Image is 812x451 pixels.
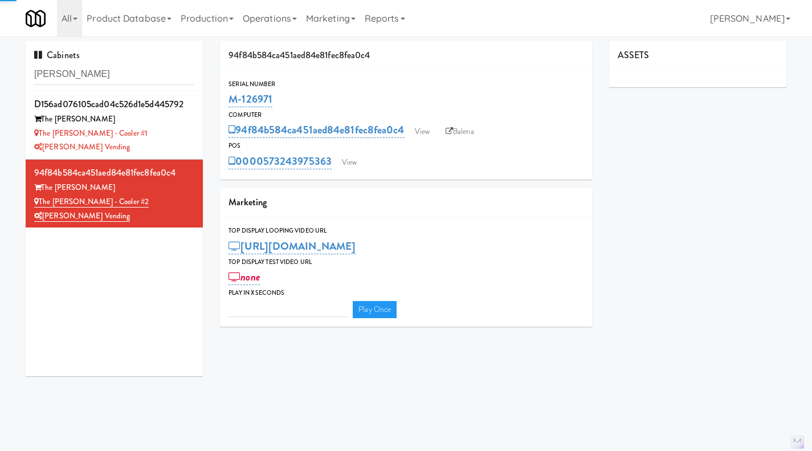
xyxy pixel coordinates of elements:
a: The [PERSON_NAME] - Cooler #2 [34,196,149,208]
a: View [336,154,362,171]
a: none [228,269,260,285]
div: 94f84b584ca451aed84e81fec8fea0c4 [34,164,194,181]
a: View [409,123,435,140]
a: [PERSON_NAME] Vending [34,141,130,152]
div: d156ad076105cad04c526d1e5d445792 [34,96,194,113]
a: [PERSON_NAME] Vending [34,210,130,222]
li: d156ad076105cad04c526d1e5d445792The [PERSON_NAME] The [PERSON_NAME] - Cooler #1[PERSON_NAME] Vending [26,91,203,160]
span: ASSETS [618,48,650,62]
div: 94f84b584ca451aed84e81fec8fea0c4 [220,41,592,70]
a: 0000573243975363 [228,153,332,169]
a: M-126971 [228,91,272,107]
div: POS [228,140,584,152]
a: Balena [440,123,480,140]
span: Cabinets [34,48,80,62]
div: The [PERSON_NAME] [34,112,194,127]
input: Search cabinets [34,64,194,85]
a: The [PERSON_NAME] - Cooler #1 [34,128,148,139]
div: Top Display Looping Video Url [228,225,584,237]
a: 94f84b584ca451aed84e81fec8fea0c4 [228,122,404,138]
a: Play Once [353,301,397,318]
div: Computer [228,109,584,121]
span: Marketing [228,196,267,209]
div: Play in X seconds [228,287,584,299]
a: [URL][DOMAIN_NAME] [228,238,356,254]
li: 94f84b584ca451aed84e81fec8fea0c4The [PERSON_NAME] The [PERSON_NAME] - Cooler #2[PERSON_NAME] Vending [26,160,203,227]
div: Top Display Test Video Url [228,257,584,268]
div: Serial Number [228,79,584,90]
div: The [PERSON_NAME] [34,181,194,195]
img: Micromart [26,9,46,29]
